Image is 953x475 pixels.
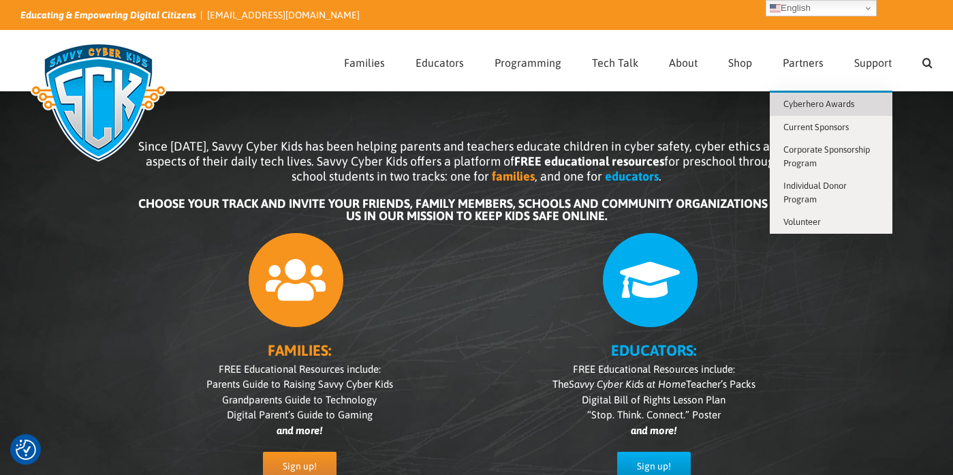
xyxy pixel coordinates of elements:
[20,10,196,20] i: Educating & Empowering Digital Citizens
[783,57,824,68] span: Partners
[728,57,752,68] span: Shop
[770,174,892,211] a: Individual Donor Program
[344,31,385,91] a: Families
[669,31,698,91] a: About
[227,409,373,420] span: Digital Parent’s Guide to Gaming
[631,425,676,436] i: and more!
[854,57,892,68] span: Support
[783,99,854,109] span: Cyberhero Awards
[770,138,892,174] a: Corporate Sponsorship Program
[492,169,535,183] b: families
[605,169,659,183] b: educators
[770,93,892,116] a: Cyberhero Awards
[495,31,561,91] a: Programming
[495,57,561,68] span: Programming
[783,181,847,204] span: Individual Donor Program
[569,378,686,390] i: Savvy Cyber Kids at Home
[268,341,331,359] b: FAMILIES:
[207,10,360,20] a: [EMAIL_ADDRESS][DOMAIN_NAME]
[728,31,752,91] a: Shop
[416,31,464,91] a: Educators
[222,394,377,405] span: Grandparents Guide to Technology
[514,154,664,168] b: FREE educational resources
[138,139,815,183] span: Since [DATE], Savvy Cyber Kids has been helping parents and teachers educate children in cyber sa...
[854,31,892,91] a: Support
[16,440,36,460] button: Consent Preferences
[344,31,933,91] nav: Main Menu
[770,211,892,234] a: Volunteer
[783,144,870,168] span: Corporate Sponsorship Program
[206,378,393,390] span: Parents Guide to Raising Savvy Cyber Kids
[552,378,755,390] span: The Teacher’s Packs
[592,57,638,68] span: Tech Talk
[16,440,36,460] img: Revisit consent button
[20,34,176,170] img: Savvy Cyber Kids Logo
[592,31,638,91] a: Tech Talk
[770,116,892,139] a: Current Sponsors
[783,217,821,227] span: Volunteer
[783,122,849,132] span: Current Sponsors
[783,31,824,91] a: Partners
[277,425,322,436] i: and more!
[535,169,602,183] span: , and one for
[138,196,815,223] b: CHOOSE YOUR TRACK AND INVITE YOUR FRIENDS, FAMILY MEMBERS, SCHOOLS AND COMMUNITY ORGANIZATIONS TO...
[611,341,696,359] b: EDUCATORS:
[770,3,781,14] img: en
[344,57,385,68] span: Families
[219,363,381,375] span: FREE Educational Resources include:
[659,169,661,183] span: .
[582,394,725,405] span: Digital Bill of Rights Lesson Plan
[922,31,933,91] a: Search
[573,363,735,375] span: FREE Educational Resources include:
[283,461,317,472] span: Sign up!
[416,57,464,68] span: Educators
[669,57,698,68] span: About
[637,461,671,472] span: Sign up!
[587,409,721,420] span: “Stop. Think. Connect.” Poster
